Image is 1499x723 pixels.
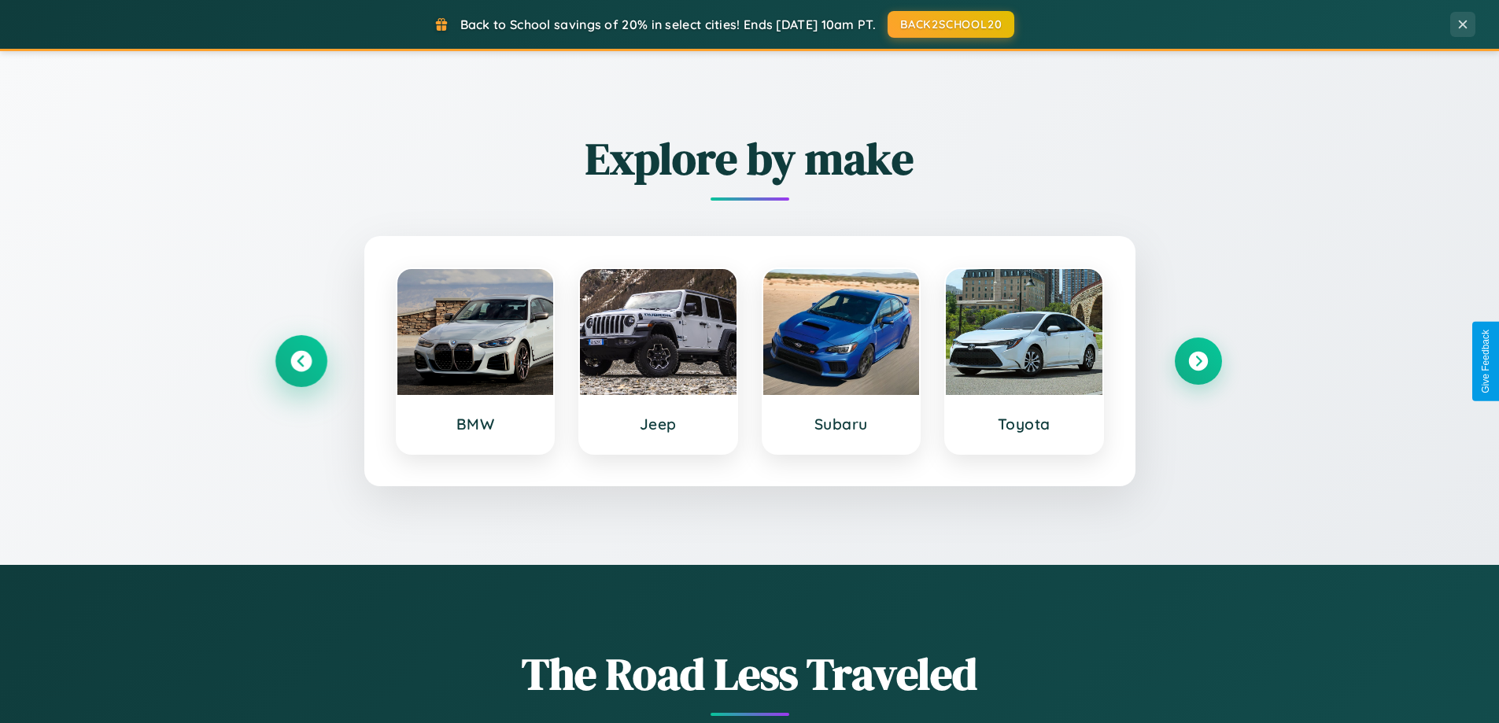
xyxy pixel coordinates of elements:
[413,415,538,433] h3: BMW
[460,17,876,32] span: Back to School savings of 20% in select cities! Ends [DATE] 10am PT.
[962,415,1087,433] h3: Toyota
[779,415,904,433] h3: Subaru
[888,11,1014,38] button: BACK2SCHOOL20
[278,644,1222,704] h1: The Road Less Traveled
[278,128,1222,189] h2: Explore by make
[596,415,721,433] h3: Jeep
[1480,330,1491,393] div: Give Feedback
